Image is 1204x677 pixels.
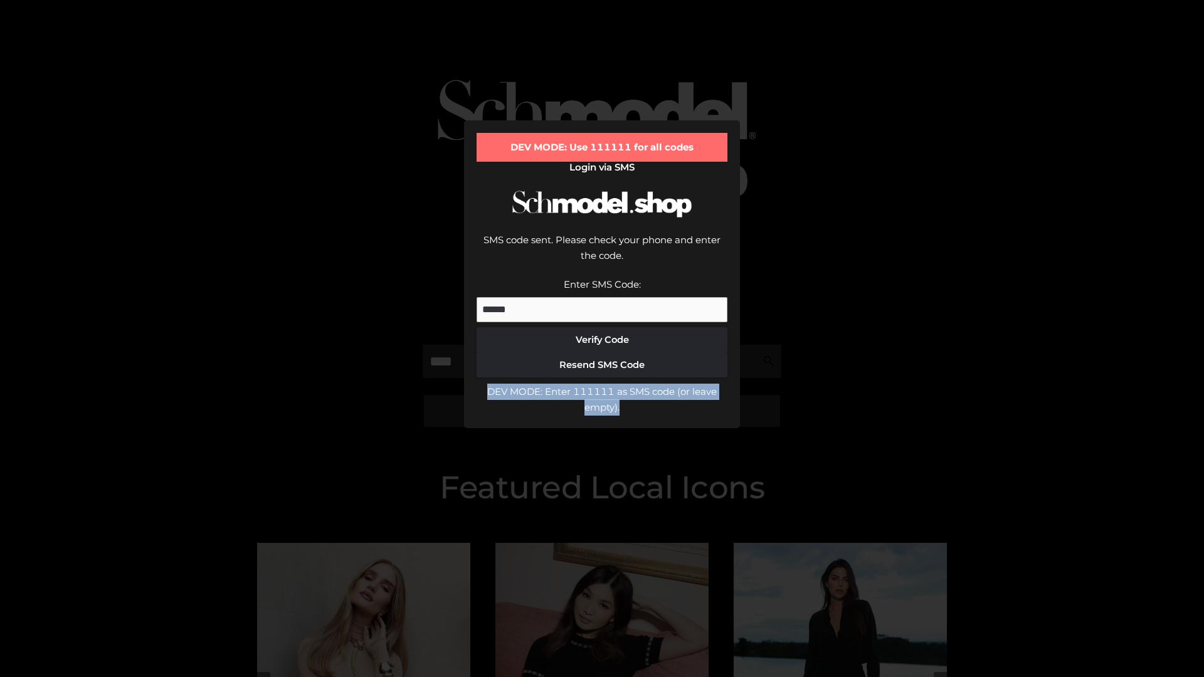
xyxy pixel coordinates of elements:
h2: Login via SMS [477,162,727,173]
img: Schmodel Logo [508,179,696,229]
label: Enter SMS Code: [564,278,641,290]
button: Resend SMS Code [477,352,727,377]
div: DEV MODE: Enter 111111 as SMS code (or leave empty). [477,384,727,416]
div: SMS code sent. Please check your phone and enter the code. [477,232,727,276]
div: DEV MODE: Use 111111 for all codes [477,133,727,162]
button: Verify Code [477,327,727,352]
